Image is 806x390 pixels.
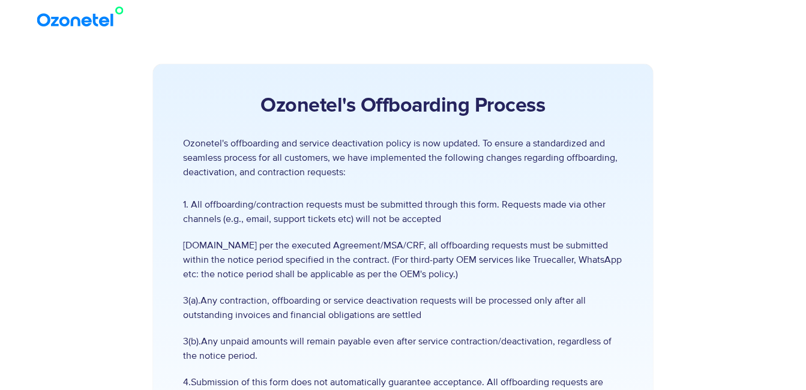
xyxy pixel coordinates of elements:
[183,94,623,118] h2: Ozonetel's Offboarding Process
[183,197,623,226] span: 1. All offboarding/contraction requests must be submitted through this form. Requests made via ot...
[183,238,623,281] span: [DOMAIN_NAME] per the executed Agreement/MSA/CRF, all offboarding requests must be submitted with...
[183,293,623,322] span: 3(a).Any contraction, offboarding or service deactivation requests will be processed only after a...
[183,136,623,179] p: Ozonetel's offboarding and service deactivation policy is now updated. To ensure a standardized a...
[183,334,623,363] span: 3(b).Any unpaid amounts will remain payable even after service contraction/deactivation, regardle...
